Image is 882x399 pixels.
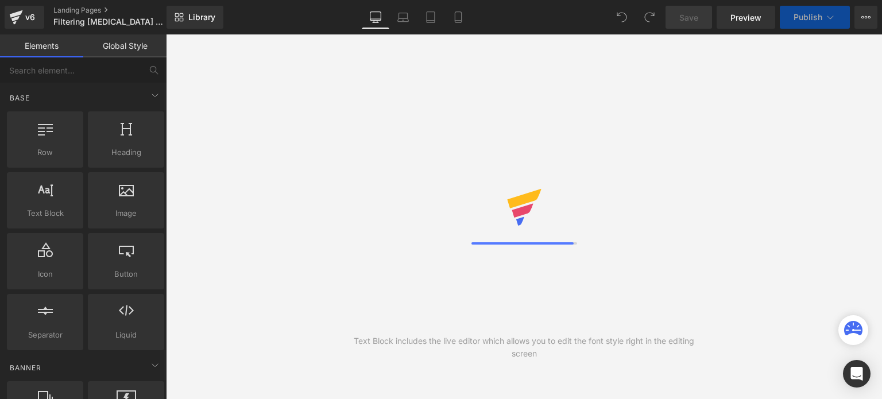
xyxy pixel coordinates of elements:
span: Button [91,268,161,280]
button: Undo [610,6,633,29]
a: New Library [167,6,223,29]
a: Mobile [444,6,472,29]
a: Preview [717,6,775,29]
span: Heading [91,146,161,158]
span: Row [10,146,80,158]
span: Liquid [91,329,161,341]
span: Icon [10,268,80,280]
span: Text Block [10,207,80,219]
div: v6 [23,10,37,25]
a: Global Style [83,34,167,57]
div: Open Intercom Messenger [843,360,871,388]
a: Tablet [417,6,444,29]
span: Separator [10,329,80,341]
a: v6 [5,6,44,29]
a: Desktop [362,6,389,29]
button: More [854,6,877,29]
span: Publish [794,13,822,22]
button: Redo [638,6,661,29]
a: Landing Pages [53,6,185,15]
span: Base [9,92,31,103]
span: Banner [9,362,42,373]
a: Laptop [389,6,417,29]
span: Filtering [MEDICAL_DATA] Tincture | Mastering the Art [53,17,164,26]
div: Text Block includes the live editor which allows you to edit the font style right in the editing ... [345,335,703,360]
span: Preview [730,11,761,24]
span: Save [679,11,698,24]
span: Image [91,207,161,219]
span: Library [188,12,215,22]
button: Publish [780,6,850,29]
